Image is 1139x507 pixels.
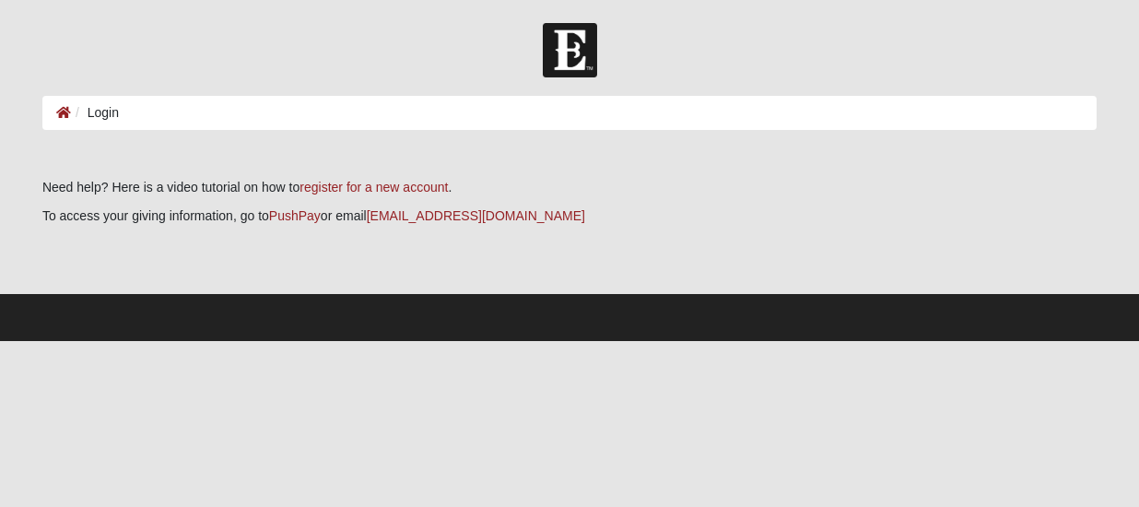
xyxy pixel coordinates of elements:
[367,208,585,223] a: [EMAIL_ADDRESS][DOMAIN_NAME]
[543,23,597,77] img: Church of Eleven22 Logo
[42,206,1097,226] p: To access your giving information, go to or email
[71,103,119,123] li: Login
[269,208,321,223] a: PushPay
[299,180,448,195] a: register for a new account
[42,178,1097,197] p: Need help? Here is a video tutorial on how to .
